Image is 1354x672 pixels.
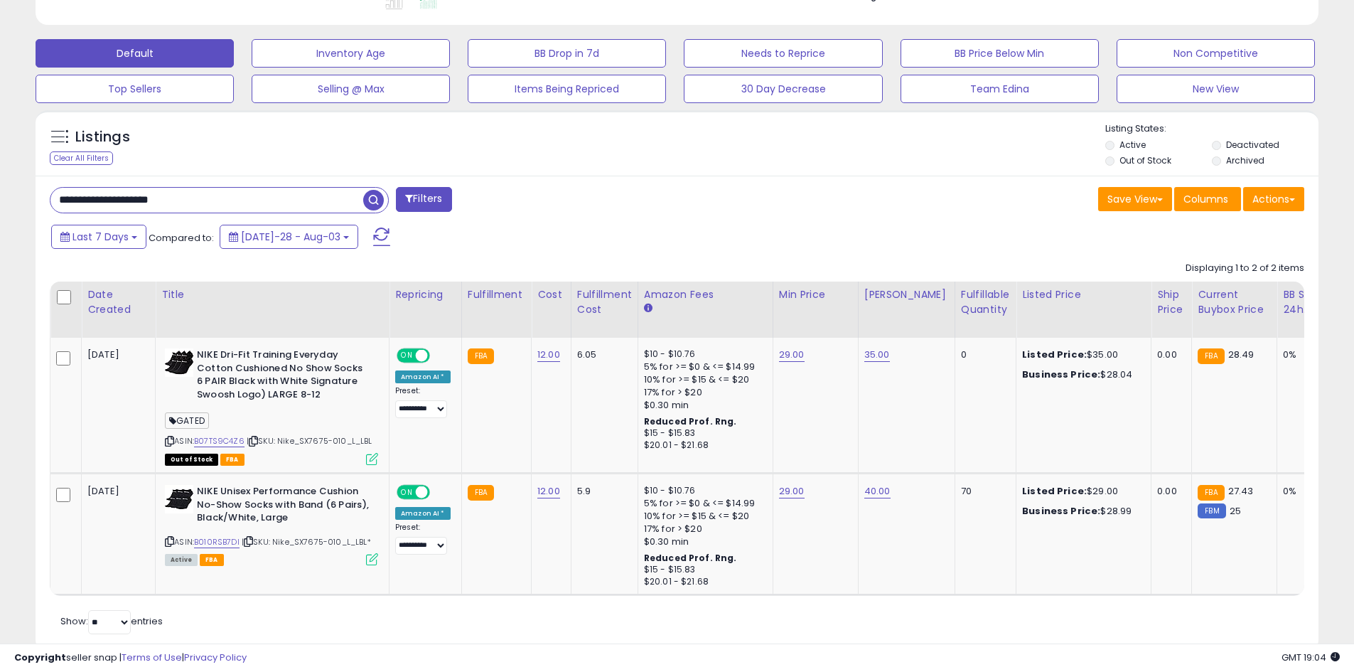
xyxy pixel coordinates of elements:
[644,497,762,510] div: 5% for >= $0 & <= $14.99
[220,454,245,466] span: FBA
[398,350,416,362] span: ON
[184,651,247,664] a: Privacy Policy
[87,287,149,317] div: Date Created
[1022,287,1145,302] div: Listed Price
[577,348,627,361] div: 6.05
[165,348,378,464] div: ASIN:
[241,230,340,244] span: [DATE]-28 - Aug-03
[644,510,762,523] div: 10% for >= $15 & <= $20
[1157,485,1181,498] div: 0.00
[1119,154,1171,166] label: Out of Stock
[961,287,1010,317] div: Fulfillable Quantity
[644,373,762,386] div: 10% for >= $15 & <= $20
[644,535,762,548] div: $0.30 min
[36,75,234,103] button: Top Sellers
[220,225,358,249] button: [DATE]-28 - Aug-03
[165,412,209,429] span: GATED
[779,484,805,498] a: 29.00
[165,554,198,566] span: All listings currently available for purchase on Amazon
[864,348,890,362] a: 35.00
[122,651,182,664] a: Terms of Use
[1283,485,1330,498] div: 0%
[1226,139,1279,151] label: Deactivated
[242,536,371,548] span: | SKU: Nike_SX7675-010_L_LBL*
[1117,39,1315,68] button: Non Competitive
[1282,651,1340,664] span: 2025-08-11 19:04 GMT
[72,230,129,244] span: Last 7 Days
[395,370,451,383] div: Amazon AI *
[165,485,193,513] img: 51WAqdtyW8L._SL40_.jpg
[864,484,891,498] a: 40.00
[577,287,632,317] div: Fulfillment Cost
[1226,154,1264,166] label: Archived
[87,348,144,361] div: [DATE]
[468,75,666,103] button: Items Being Repriced
[60,614,163,628] span: Show: entries
[395,386,451,418] div: Preset:
[36,39,234,68] button: Default
[644,552,737,564] b: Reduced Prof. Rng.
[1022,368,1100,381] b: Business Price:
[161,287,383,302] div: Title
[1283,287,1335,317] div: BB Share 24h.
[194,536,240,548] a: B010RSB7DI
[644,399,762,412] div: $0.30 min
[197,348,370,405] b: NIKE Dri-Fit Training Everyday Cotton Cushioned No Show Socks 6 PAIR Black with White Signature S...
[428,350,451,362] span: OFF
[165,454,218,466] span: All listings that are currently out of stock and unavailable for purchase on Amazon
[14,651,247,665] div: seller snap | |
[1022,348,1140,361] div: $35.00
[87,485,144,498] div: [DATE]
[644,439,762,452] div: $20.01 - $21.68
[961,348,1005,361] div: 0
[644,386,762,399] div: 17% for > $20
[1117,75,1315,103] button: New View
[537,348,560,362] a: 12.00
[468,348,494,364] small: FBA
[428,486,451,498] span: OFF
[684,39,882,68] button: Needs to Reprice
[1198,485,1224,501] small: FBA
[901,75,1099,103] button: Team Edina
[644,564,762,576] div: $15 - $15.83
[644,287,767,302] div: Amazon Fees
[1119,139,1146,151] label: Active
[1198,287,1271,317] div: Current Buybox Price
[252,75,450,103] button: Selling @ Max
[468,485,494,501] small: FBA
[468,287,525,302] div: Fulfillment
[779,287,852,302] div: Min Price
[252,39,450,68] button: Inventory Age
[165,348,193,377] img: 41JcfFLgz+L._SL40_.jpg
[398,486,416,498] span: ON
[1098,187,1172,211] button: Save View
[644,348,762,361] div: $10 - $10.76
[961,485,1005,498] div: 70
[197,485,370,528] b: NIKE Unisex Performance Cushion No-Show Socks with Band (6 Pairs), Black/White, Large
[644,523,762,535] div: 17% for > $20
[396,187,451,212] button: Filters
[468,39,666,68] button: BB Drop in 7d
[1228,348,1254,361] span: 28.49
[395,523,451,555] div: Preset:
[1230,504,1241,518] span: 25
[1157,348,1181,361] div: 0.00
[684,75,882,103] button: 30 Day Decrease
[75,127,130,147] h5: Listings
[1183,192,1228,206] span: Columns
[577,485,627,498] div: 5.9
[1022,505,1140,518] div: $28.99
[51,225,146,249] button: Last 7 Days
[1022,504,1100,518] b: Business Price:
[1022,348,1087,361] b: Listed Price:
[165,485,378,564] div: ASIN:
[644,361,762,373] div: 5% for >= $0 & <= $14.99
[1228,484,1254,498] span: 27.43
[1022,484,1087,498] b: Listed Price:
[1198,503,1225,518] small: FBM
[644,427,762,439] div: $15 - $15.83
[395,507,451,520] div: Amazon AI *
[395,287,456,302] div: Repricing
[194,435,245,447] a: B07TS9C4Z6
[1186,262,1304,275] div: Displaying 1 to 2 of 2 items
